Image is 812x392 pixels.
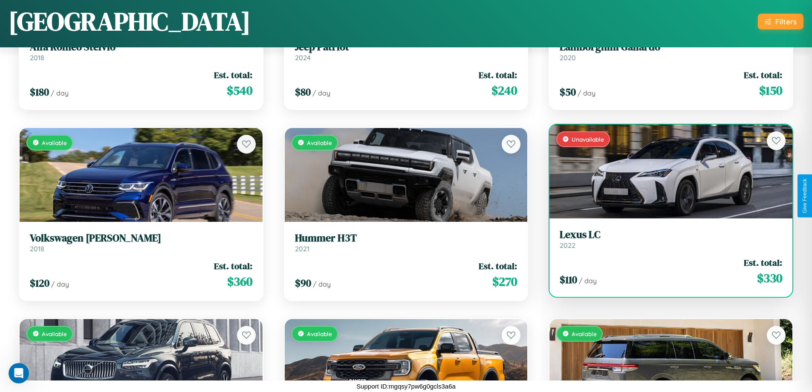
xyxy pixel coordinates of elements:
div: Filters [775,17,797,26]
h3: Jeep Patriot [295,41,517,53]
span: 2022 [560,241,575,250]
span: / day [51,89,69,97]
span: Est. total: [214,260,252,272]
a: Hummer H3T2021 [295,232,517,253]
h3: Alfa Romeo Stelvio [30,41,252,53]
a: Lamborghini Gallardo2020 [560,41,782,62]
h3: Volkswagen [PERSON_NAME] [30,232,252,244]
span: $ 540 [227,82,252,99]
span: Est. total: [214,69,252,81]
span: 2018 [30,53,44,62]
span: Est. total: [744,256,782,269]
span: $ 240 [491,82,517,99]
button: Filters [758,14,803,29]
a: Lexus LC2022 [560,229,782,250]
span: $ 270 [492,273,517,290]
h3: Hummer H3T [295,232,517,244]
p: Support ID: mgqsy7pw6g0gcls3a6a [356,380,456,392]
span: Est. total: [479,69,517,81]
a: Volkswagen [PERSON_NAME]2018 [30,232,252,253]
span: / day [51,280,69,288]
span: Est. total: [479,260,517,272]
span: / day [578,89,595,97]
span: 2018 [30,244,44,253]
span: 2021 [295,244,309,253]
span: Available [307,330,332,337]
span: $ 110 [560,273,577,287]
h3: Lamborghini Gallardo [560,41,782,53]
span: $ 90 [295,276,311,290]
span: Available [572,330,597,337]
a: Jeep Patriot2024 [295,41,517,62]
span: / day [312,89,330,97]
span: 2024 [295,53,311,62]
div: Give Feedback [802,179,808,213]
span: $ 360 [227,273,252,290]
span: Available [42,330,67,337]
span: $ 330 [757,270,782,287]
span: $ 80 [295,85,311,99]
span: $ 150 [759,82,782,99]
span: Available [307,139,332,146]
span: $ 180 [30,85,49,99]
h3: Lexus LC [560,229,782,241]
h1: [GEOGRAPHIC_DATA] [9,4,251,39]
span: $ 50 [560,85,576,99]
span: Unavailable [572,136,604,143]
iframe: Intercom live chat [9,363,29,383]
a: Alfa Romeo Stelvio2018 [30,41,252,62]
span: Available [42,139,67,146]
span: Est. total: [744,69,782,81]
span: $ 120 [30,276,49,290]
span: / day [579,276,597,285]
span: / day [313,280,331,288]
span: 2020 [560,53,576,62]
